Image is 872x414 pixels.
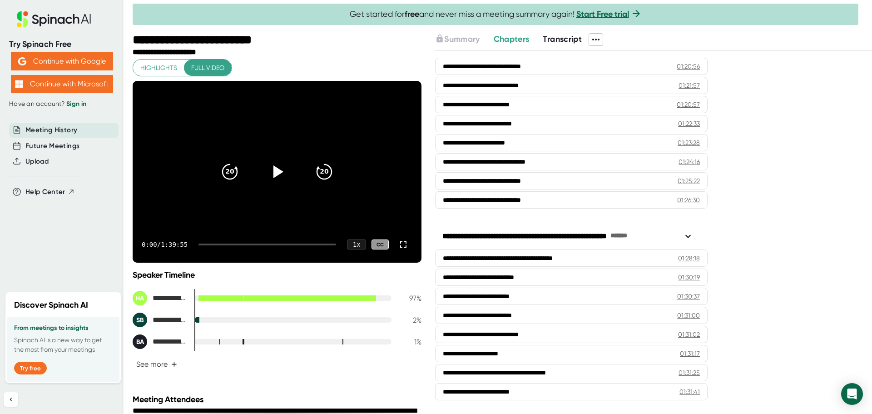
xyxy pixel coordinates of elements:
div: Try Spinach Free [9,39,114,50]
div: Upgrade to access [435,33,493,46]
div: 01:23:28 [678,138,700,147]
div: BA [133,334,147,349]
div: 01:26:30 [677,195,700,205]
button: Future Meetings [25,141,79,151]
div: 01:20:57 [677,100,700,109]
img: Aehbyd4JwY73AAAAAElFTkSuQmCC [18,57,26,65]
div: 01:22:33 [678,119,700,128]
div: Speaker Timeline [133,270,421,280]
button: Meeting History [25,125,77,135]
a: Start Free trial [576,9,629,19]
div: 01:21:57 [679,81,700,90]
div: Bailey, Brooke A [133,334,187,349]
div: Sharon Breton [133,313,187,327]
div: Haynes, Marc A [133,291,187,305]
span: Transcript [543,34,582,44]
div: 01:20:56 [677,62,700,71]
div: Open Intercom Messenger [841,383,863,405]
div: 01:28:18 [678,254,700,263]
span: Full video [191,62,224,74]
button: Continue with Microsoft [11,75,113,93]
span: Get started for and never miss a meeting summary again! [350,9,642,20]
div: 1 % [399,338,421,346]
button: See more+ [133,356,181,372]
div: 2 % [399,316,421,324]
div: 01:24:16 [679,157,700,166]
div: Meeting Attendees [133,394,424,404]
div: 0:00 / 1:39:55 [142,241,188,248]
span: + [171,361,177,368]
button: Summary [435,33,480,45]
div: 1 x [347,239,366,249]
button: Highlights [133,60,184,76]
div: 01:31:02 [678,330,700,339]
div: CC [372,239,389,250]
div: 01:30:37 [677,292,700,301]
div: SB [133,313,147,327]
span: Summary [444,34,480,44]
div: HA [133,291,147,305]
h2: Discover Spinach AI [14,299,88,311]
div: 01:31:25 [679,368,700,377]
a: Sign in [66,100,86,108]
span: Chapters [494,34,530,44]
div: 01:31:41 [679,387,700,396]
div: 01:31:17 [680,349,700,358]
button: Transcript [543,33,582,45]
div: 97 % [399,294,421,303]
button: Continue with Google [11,52,113,70]
h3: From meetings to insights [14,324,112,332]
div: 01:30:19 [678,273,700,282]
p: Spinach AI is a new way to get the most from your meetings [14,335,112,354]
button: Upload [25,156,49,167]
button: Chapters [494,33,530,45]
b: free [405,9,419,19]
button: Full video [184,60,232,76]
span: Help Center [25,187,65,197]
span: Highlights [140,62,177,74]
button: Collapse sidebar [4,392,18,407]
div: 01:25:22 [678,176,700,185]
div: Have an account? [9,100,114,108]
button: Help Center [25,187,75,197]
button: Try free [14,362,47,374]
div: 01:31:00 [677,311,700,320]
